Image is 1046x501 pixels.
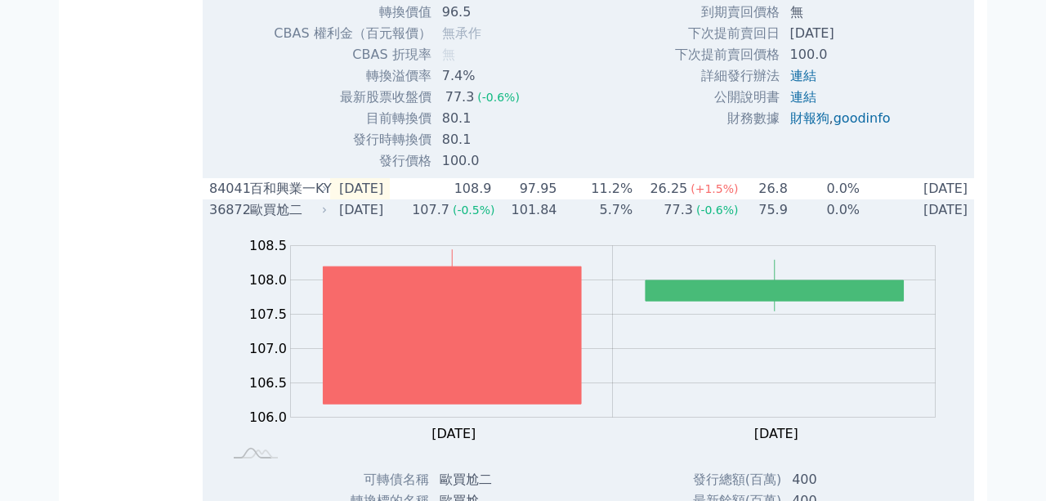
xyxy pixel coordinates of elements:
[780,44,904,65] td: 100.0
[496,199,558,221] td: 101.84
[241,237,960,441] g: Chart
[249,374,287,390] tspan: 106.5
[273,150,431,172] td: 發行價格
[431,425,476,441] tspan: [DATE]
[271,469,430,490] td: 可轉債名稱
[323,249,903,404] g: Series
[789,178,860,199] td: 0.0%
[442,47,455,62] span: 無
[249,237,287,253] tspan: 108.5
[860,199,974,221] td: [DATE]
[432,65,533,87] td: 7.4%
[451,179,495,199] div: 108.9
[249,409,287,424] tspan: 106.0
[430,469,539,490] td: 歐買尬二
[209,179,246,199] div: 84041
[739,199,788,221] td: 75.9
[790,110,829,126] a: 財報狗
[676,469,782,490] td: 發行總額(百萬)
[558,178,634,199] td: 11.2%
[782,469,905,490] td: 400
[432,2,533,23] td: 96.5
[209,200,246,220] div: 36872
[674,2,780,23] td: 到期賣回價格
[739,178,788,199] td: 26.8
[249,306,287,321] tspan: 107.5
[273,44,431,65] td: CBAS 折現率
[432,108,533,129] td: 80.1
[477,91,520,104] span: (-0.6%)
[674,44,780,65] td: 下次提前賣回價格
[409,200,453,220] div: 107.7
[790,68,816,83] a: 連結
[249,271,287,287] tspan: 108.0
[273,2,431,23] td: 轉換價值
[273,65,431,87] td: 轉換溢價率
[558,199,634,221] td: 5.7%
[696,204,739,217] span: (-0.6%)
[330,199,390,221] td: [DATE]
[789,199,860,221] td: 0.0%
[273,129,431,150] td: 發行時轉換價
[496,178,558,199] td: 97.95
[442,25,481,41] span: 無承作
[780,2,904,23] td: 無
[754,425,798,441] tspan: [DATE]
[250,200,324,220] div: 歐買尬二
[249,340,287,356] tspan: 107.0
[860,178,974,199] td: [DATE]
[273,108,431,129] td: 目前轉換價
[780,108,904,129] td: ,
[646,179,691,199] div: 26.25
[273,23,431,44] td: CBAS 權利金（百元報價）
[674,23,780,44] td: 下次提前賣回日
[432,129,533,150] td: 80.1
[660,200,696,220] div: 77.3
[273,87,431,108] td: 最新股票收盤價
[674,65,780,87] td: 詳細發行辦法
[674,87,780,108] td: 公開說明書
[453,204,495,217] span: (-0.5%)
[780,23,904,44] td: [DATE]
[432,150,533,172] td: 100.0
[250,179,324,199] div: 百和興業一KY
[834,110,891,126] a: goodinfo
[790,89,816,105] a: 連結
[442,87,478,107] div: 77.3
[330,178,390,199] td: [DATE]
[674,108,780,129] td: 財務數據
[691,182,738,195] span: (+1.5%)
